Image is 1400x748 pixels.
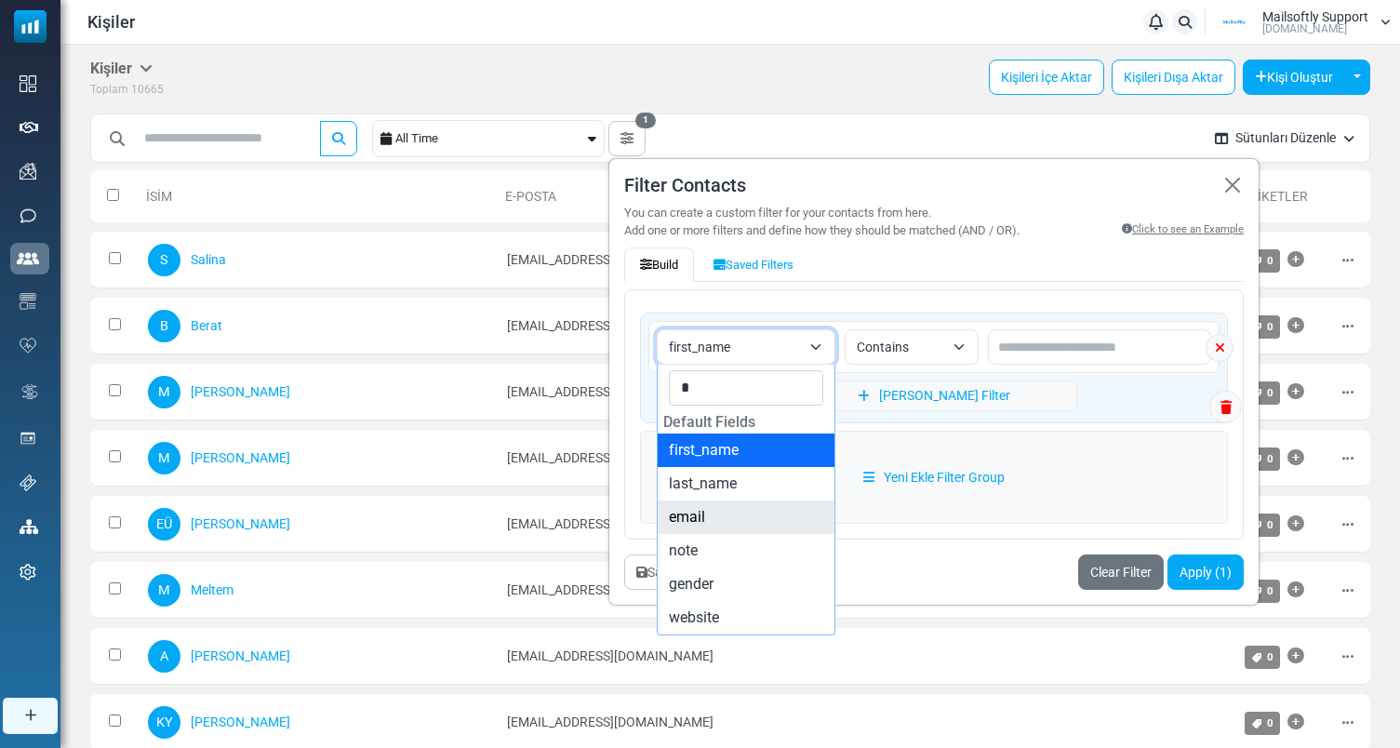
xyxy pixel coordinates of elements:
[1262,23,1347,34] span: [DOMAIN_NAME]
[624,554,740,590] button: Save this filter
[20,381,40,403] img: workflow.svg
[90,60,153,77] h5: Kişiler
[20,163,36,180] img: campaigns-icon.png
[1243,60,1345,95] button: Kişi Oluştur
[1267,716,1273,729] span: 0
[1267,650,1273,663] span: 0
[148,376,180,408] span: M
[191,450,290,465] a: [PERSON_NAME]
[498,298,890,354] td: [EMAIL_ADDRESS][DOMAIN_NAME]
[498,496,890,553] td: [EMAIL_ADDRESS][DOMAIN_NAME]
[1287,571,1304,608] a: Etiket Ekle
[1245,580,1280,603] a: 0
[624,247,694,283] button: Build
[1112,60,1235,95] a: Kişileri Dışa Aktar
[1200,114,1369,163] button: Sütunları Düzenle
[191,715,290,729] a: [PERSON_NAME]
[635,113,656,129] span: 1
[20,338,36,353] img: domain-health-icon.svg
[1245,447,1280,471] a: 0
[989,60,1104,95] a: Kişileri İçe Aktar
[191,384,290,399] a: [PERSON_NAME]
[1267,584,1273,597] span: 0
[857,336,944,358] span: Contains
[148,706,180,739] span: KY
[1287,241,1304,278] a: Etiket Ekle
[1267,518,1273,531] span: 0
[191,516,290,531] a: [PERSON_NAME]
[1167,554,1244,590] button: Apply (1)
[624,221,1020,240] div: Add one or more filters and define how they should be matched (AND / OR).
[148,310,180,342] span: B
[658,407,761,436] strong: Default Fields
[658,534,834,568] li: note
[87,9,135,34] span: Kişiler
[20,474,36,491] img: support-icon.svg
[395,121,584,156] div: All Time
[498,562,890,619] td: [EMAIL_ADDRESS][DOMAIN_NAME]
[1245,315,1280,339] a: 0
[20,75,36,92] img: dashboard-icon.svg
[624,174,1244,196] h5: Filter Contacts
[658,467,834,501] li: last_name
[20,564,36,581] img: settings-icon.svg
[498,628,890,685] td: [EMAIL_ADDRESS][DOMAIN_NAME]
[191,582,233,597] a: Meltem
[20,293,36,310] img: email-templates-icon.svg
[1078,554,1164,590] a: Clear Filter
[608,121,646,156] button: 1
[1287,439,1304,476] a: Etiket Ekle
[498,364,890,421] td: [EMAIL_ADDRESS][DOMAIN_NAME]
[1245,249,1280,273] a: 0
[792,381,1077,411] a: [PERSON_NAME] Filter
[658,601,834,634] li: website
[1245,514,1280,537] a: 0
[1267,320,1273,333] span: 0
[1211,8,1258,36] img: User Logo
[90,83,128,96] span: Toplam
[148,442,180,474] span: M
[658,434,834,467] li: first_name
[1122,221,1244,240] a: Click to see an Example
[131,83,164,96] span: 10665
[1262,10,1368,23] span: Mailsoftly Support
[191,318,222,333] a: Berat
[1287,703,1304,741] a: Etiket Ekle
[191,252,226,267] a: Salina
[698,247,809,283] button: Saved Filters
[640,431,1228,524] a: Yeni Ekle Filter Group
[1287,307,1304,344] a: Etiket Ekle
[14,10,47,43] img: mailsoftly_icon_blue_white.svg
[669,370,823,406] input: Search
[658,568,834,601] li: gender
[17,252,39,265] img: contacts-icon-active.svg
[148,640,180,673] span: A
[20,430,36,447] img: landing_pages.svg
[657,329,835,365] span: first_name
[1211,8,1391,36] a: User Logo Mailsoftly Support [DOMAIN_NAME]
[498,430,890,487] td: [EMAIL_ADDRESS][DOMAIN_NAME]
[148,574,180,607] span: M
[1267,452,1273,465] span: 0
[1287,637,1304,675] a: Etiket Ekle
[1245,646,1280,669] a: 0
[1245,712,1280,735] a: 0
[1245,381,1280,405] a: 0
[624,204,1244,222] div: You can create a custom filter for your contacts from here.
[1287,373,1304,410] a: Etiket Ekle
[845,329,979,365] span: Contains
[148,508,180,541] span: EÜ
[498,232,890,288] td: [EMAIL_ADDRESS][DOMAIN_NAME]
[505,189,556,204] a: E-Posta
[1287,505,1304,542] a: Etiket Ekle
[669,336,801,358] span: first_name
[148,244,180,276] span: S
[1267,386,1273,399] span: 0
[658,501,834,534] li: email
[20,207,36,224] img: sms-icon.png
[1267,254,1273,267] span: 0
[1243,189,1308,204] a: Etiketler
[146,189,172,204] a: İsim
[191,648,290,663] a: [PERSON_NAME]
